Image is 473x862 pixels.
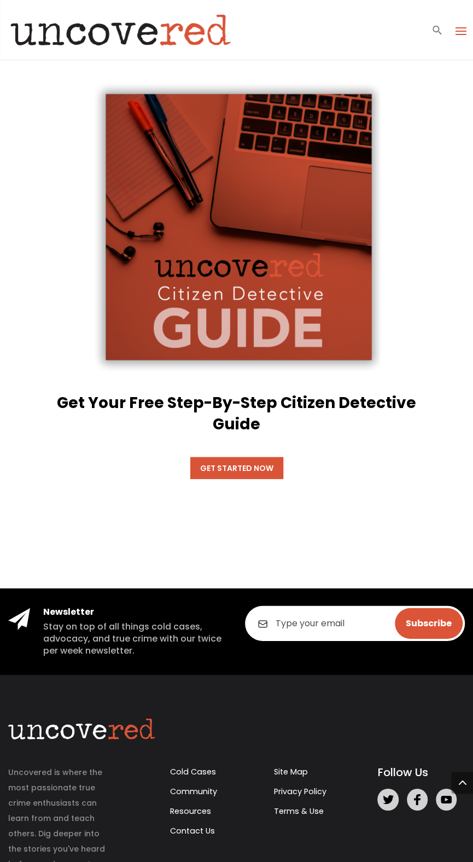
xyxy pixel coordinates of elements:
h5: Stay on top of all things cold cases, advocacy, and true crime with our twice per week newsletter. [43,621,229,657]
a: Resources [170,806,211,817]
h4: Get Your Free Step-By-Step Citizen Detective Guide [48,392,426,440]
a: Terms & Use [274,806,324,817]
input: Type your email [245,606,465,641]
img: Citizen Dective Guide [94,81,380,376]
a: Community [170,786,217,797]
h4: Newsletter [43,606,229,618]
a: Get Started Now [190,457,283,479]
a: Site Map [274,766,308,777]
a: Privacy Policy [274,786,326,797]
a: Contact Us [170,825,215,836]
a: Cold Cases [170,766,216,777]
input: Subscribe [395,608,463,639]
h5: Follow Us [377,765,465,780]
